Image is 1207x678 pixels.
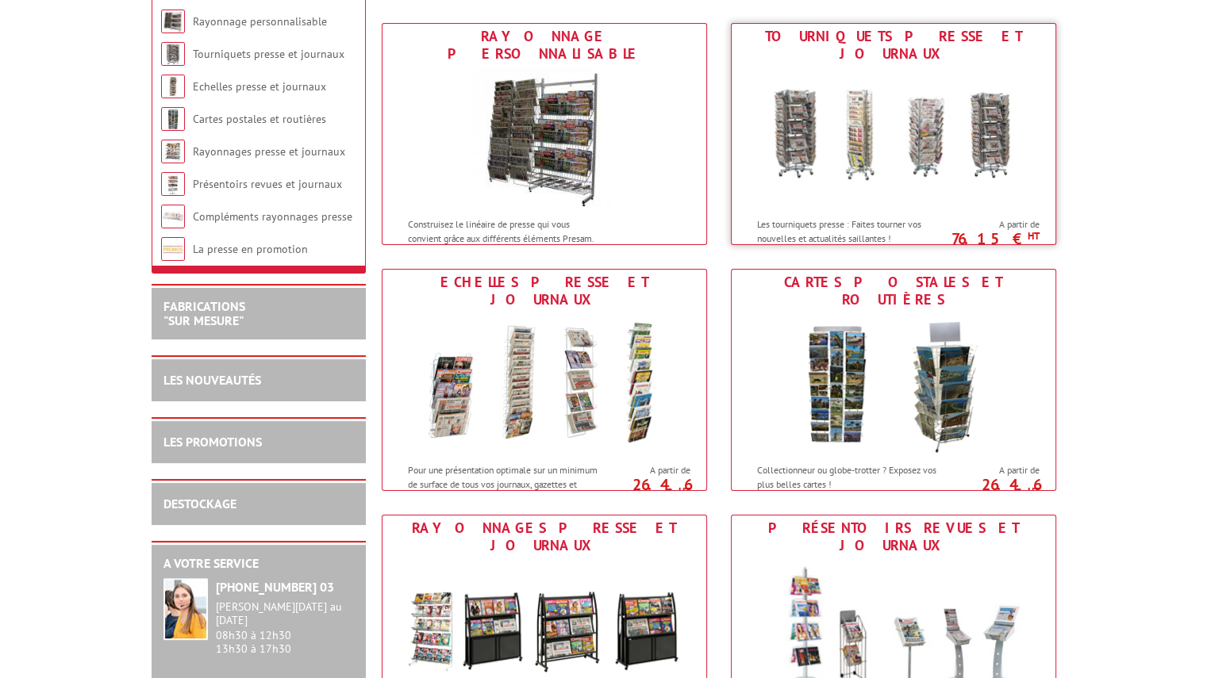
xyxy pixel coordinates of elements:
[161,172,185,196] img: Présentoirs revues et journaux
[216,600,354,627] div: [PERSON_NAME][DATE] au [DATE]
[408,217,605,244] p: Construisez le linéaire de presse qui vous convient grâce aux différents éléments Presam.
[736,28,1051,63] div: Tourniquets presse et journaux
[678,485,690,498] sup: HT
[161,10,185,33] img: Rayonnage personnalisable
[757,217,954,244] p: Les tourniquets presse : Faites tourner vos nouvelles et actualités saillantes !
[757,463,954,490] p: Collectionneur ou globe-trotter ? Exposez vos plus belles cartes !
[193,242,308,256] a: La presse en promotion
[609,464,690,477] span: A partir de
[736,519,1051,554] div: Présentoirs revues et journaux
[950,234,1039,243] p: 76.15 €
[161,107,185,131] img: Cartes postales et routières
[161,75,185,98] img: Echelles presse et journaux
[193,14,327,29] a: Rayonnage personnalisable
[163,298,245,328] a: FABRICATIONS"Sur Mesure"
[161,205,185,228] img: Compléments rayonnages presse
[161,42,185,66] img: Tourniquets presse et journaux
[193,144,345,159] a: Rayonnages presse et journaux
[386,274,702,308] div: Echelles presse et journaux
[161,140,185,163] img: Rayonnages presse et journaux
[731,269,1056,491] a: Cartes postales et routières Cartes postales et routières Collectionneur ou globe-trotter ? Expos...
[193,112,326,126] a: Cartes postales et routières
[193,209,352,224] a: Compléments rayonnages presse
[601,480,690,499] p: 26.46 €
[736,274,1051,308] div: Cartes postales et routières
[958,464,1039,477] span: A partir de
[216,600,354,655] div: 08h30 à 12h30 13h30 à 17h30
[163,372,261,388] a: LES NOUVEAUTÉS
[163,557,354,571] h2: A votre service
[473,67,616,209] img: Rayonnage personnalisable
[398,312,691,455] img: Echelles presse et journaux
[193,79,326,94] a: Echelles presse et journaux
[747,67,1040,209] img: Tourniquets presse et journaux
[747,312,1040,455] img: Cartes postales et routières
[163,578,208,640] img: widget-service.jpg
[163,496,236,511] a: DESTOCKAGE
[1027,485,1039,498] sup: HT
[193,47,344,61] a: Tourniquets presse et journaux
[958,218,1039,231] span: A partir de
[408,463,605,504] p: Pour une présentation optimale sur un minimum de surface de tous vos journaux, gazettes et hebdos !
[731,23,1056,245] a: Tourniquets presse et journaux Tourniquets presse et journaux Les tourniquets presse : Faites tou...
[382,269,707,491] a: Echelles presse et journaux Echelles presse et journaux Pour une présentation optimale sur un min...
[950,480,1039,499] p: 26.46 €
[382,23,707,245] a: Rayonnage personnalisable Rayonnage personnalisable Construisez le linéaire de presse qui vous co...
[1027,229,1039,243] sup: HT
[216,579,334,595] strong: [PHONE_NUMBER] 03
[386,28,702,63] div: Rayonnage personnalisable
[386,519,702,554] div: Rayonnages presse et journaux
[163,434,262,450] a: LES PROMOTIONS
[193,177,342,191] a: Présentoirs revues et journaux
[161,237,185,261] img: La presse en promotion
